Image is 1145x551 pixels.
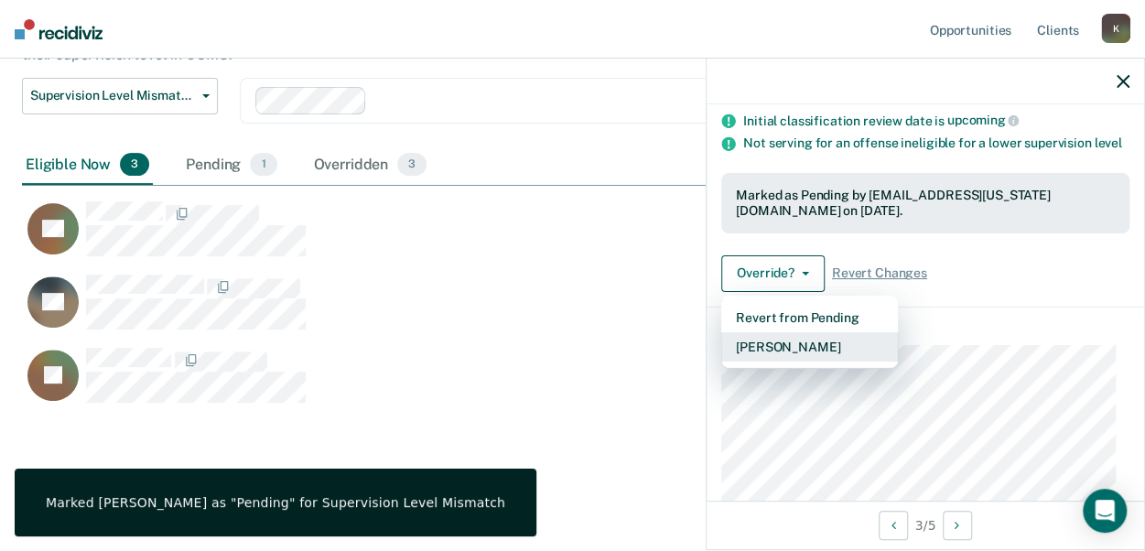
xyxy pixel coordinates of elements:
div: Open Intercom Messenger [1083,489,1127,533]
div: CaseloadOpportunityCell-0594691 [22,200,986,274]
button: Revert from Pending [721,303,898,332]
span: 3 [397,153,427,177]
div: Marked [PERSON_NAME] as "Pending" for Supervision Level Mismatch [46,494,505,511]
button: Override? [721,255,825,292]
dt: Supervision [721,322,1129,338]
div: Pending [182,146,280,186]
img: Recidiviz [15,19,103,39]
span: 3 [120,153,149,177]
div: K [1101,14,1130,43]
button: [PERSON_NAME] [721,332,898,362]
div: Not serving for an offense ineligible for a lower supervision [743,135,1129,151]
span: 1 [250,153,276,177]
div: CaseloadOpportunityCell-0844531 [22,274,986,347]
div: Marked as Pending by [EMAIL_ADDRESS][US_STATE][DOMAIN_NAME] on [DATE]. [736,188,1115,219]
button: Next Opportunity [943,511,972,540]
div: Initial classification review date is [743,113,1129,129]
button: Previous Opportunity [879,511,908,540]
span: level [1094,135,1121,150]
span: upcoming [947,113,1020,127]
div: Eligible Now [22,146,153,186]
div: CaseloadOpportunityCell-0830714 [22,347,986,420]
span: Revert Changes [832,265,927,281]
div: Overridden [310,146,431,186]
span: Supervision Level Mismatch [30,88,195,103]
span: Minimum [743,90,812,104]
div: 3 / 5 [707,501,1144,549]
